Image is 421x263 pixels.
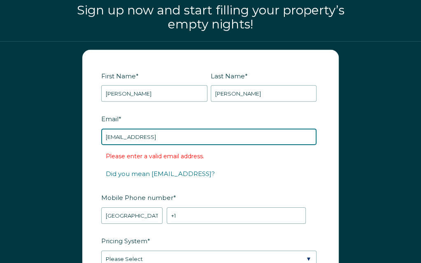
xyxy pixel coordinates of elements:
[77,2,344,32] span: Sign up now and start filling your property’s empty nights!
[101,70,136,82] span: First Name
[106,153,204,160] label: Please enter a valid email address.
[101,235,147,247] span: Pricing System
[211,70,245,82] span: Last Name
[101,191,173,204] span: Mobile Phone number
[106,170,215,178] a: Did you mean [EMAIL_ADDRESS]?
[101,113,119,125] span: Email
